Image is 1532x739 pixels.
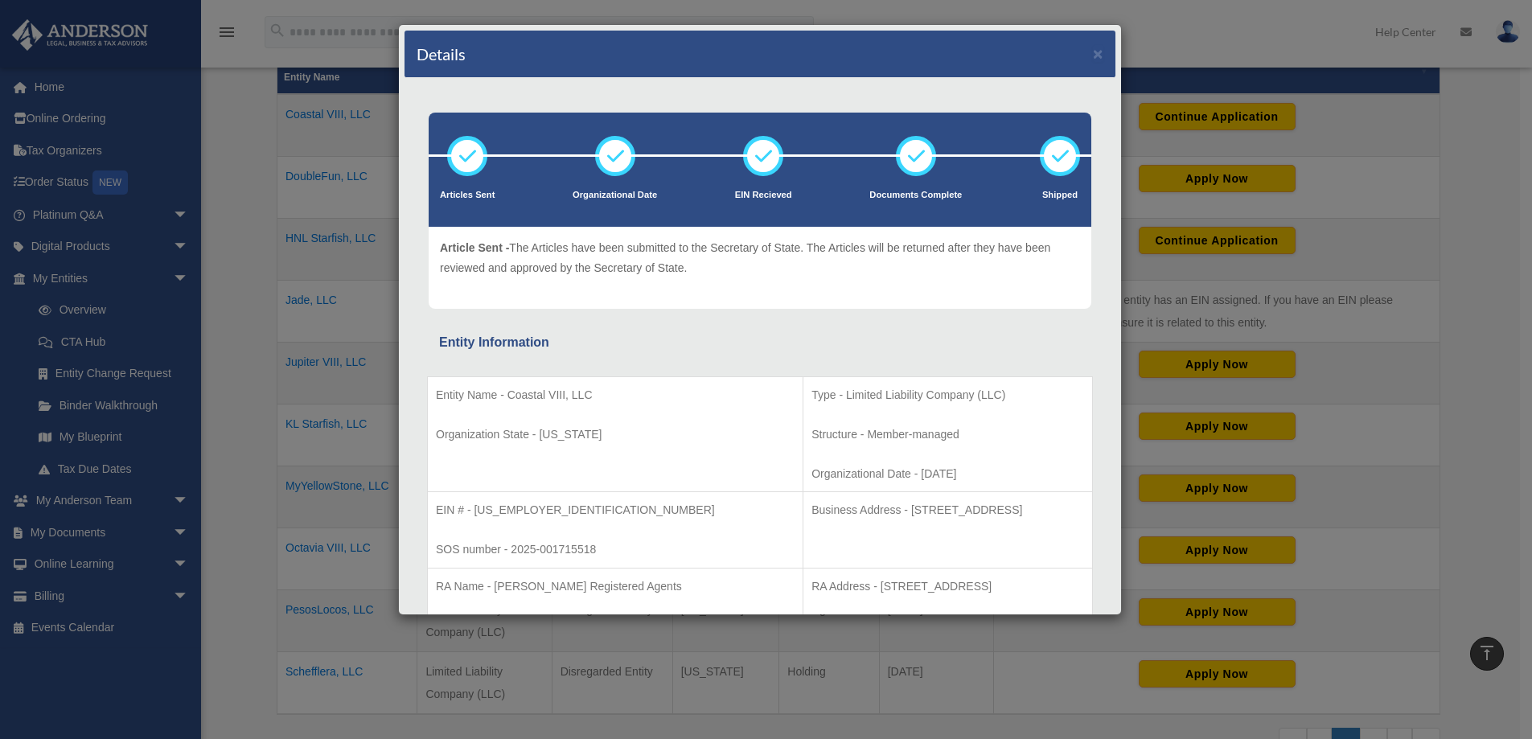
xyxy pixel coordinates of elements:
p: Type - Limited Liability Company (LLC) [811,385,1084,405]
p: The Articles have been submitted to the Secretary of State. The Articles will be returned after t... [440,238,1080,277]
p: RA Name - [PERSON_NAME] Registered Agents [436,577,795,597]
p: SOS number - 2025-001715518 [436,540,795,560]
div: Entity Information [439,331,1081,354]
p: EIN Recieved [735,187,792,203]
p: EIN # - [US_EMPLOYER_IDENTIFICATION_NUMBER] [436,500,795,520]
p: Organization State - [US_STATE] [436,425,795,445]
p: Business Address - [STREET_ADDRESS] [811,500,1084,520]
p: Entity Name - Coastal VIII, LLC [436,385,795,405]
p: Documents Complete [869,187,962,203]
p: Articles Sent [440,187,495,203]
p: RA Address - [STREET_ADDRESS] [811,577,1084,597]
span: Article Sent - [440,241,509,254]
p: Organizational Date [573,187,657,203]
p: Shipped [1040,187,1080,203]
p: Structure - Member-managed [811,425,1084,445]
button: × [1093,45,1103,62]
p: Organizational Date - [DATE] [811,464,1084,484]
h4: Details [417,43,466,65]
